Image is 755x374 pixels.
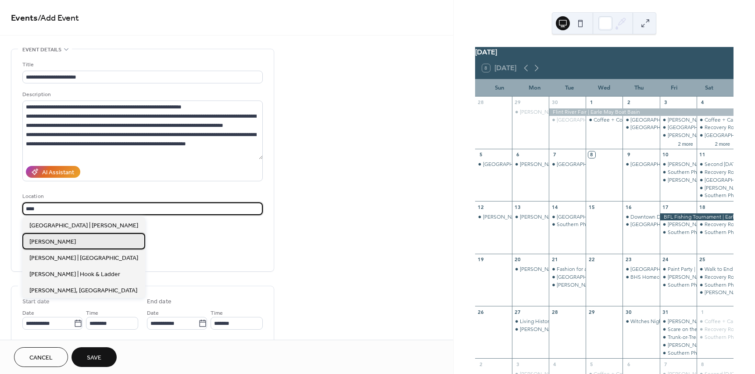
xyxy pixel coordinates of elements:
div: Sun [482,79,517,97]
div: 17 [662,204,669,210]
button: 2 more [674,140,696,147]
div: Firehouse Arts Center | The FUNdamentals of Art! [549,273,586,281]
div: Scare on the Square | Willis Park [660,326,697,333]
div: 8 [588,151,595,158]
div: Recovery Room Live Music [697,124,734,131]
div: Grady Ranch Farm Tour [475,213,512,221]
div: Mon [517,79,552,97]
div: [GEOGRAPHIC_DATA] | The FUNdamentals of Art! [557,213,674,221]
div: 6 [515,151,521,158]
div: 2 [478,361,484,367]
div: [PERSON_NAME] Ranch Farm Tour [483,213,565,221]
span: [PERSON_NAME] | Hook & Ladder [29,270,120,279]
div: Bonnie Blue House | Live Music [660,342,697,349]
div: Bainbridge Little Theatre | Sweeney Todd-The Demon Barber of Fleet Street [660,124,697,131]
div: Bonnie Blue House | Live Music [660,132,697,139]
div: Firehouse Arts Center | The FUNdamentals of Art! [623,266,659,273]
div: Nick's Bar | Bike Night [512,108,549,116]
div: BHS Homecoming Parade [623,273,659,281]
div: Southern Philosophy Brewing Co. Trivia Night [557,221,664,228]
div: BHS Homecoming Parade [630,273,692,281]
div: Bonnie Blue House | Live Music [660,161,697,168]
div: [GEOGRAPHIC_DATA] | The FUNdamentals of Art! [557,116,674,124]
div: Southern Philosophy Brewing Co | Live Music [697,192,734,199]
div: Walk to End Alzheimer's [697,266,734,273]
div: 5 [588,361,595,367]
div: Bainbridge Little Theatre | Sweeney Todd-The Demon Barber of Fleet Street [623,124,659,131]
div: Paint Party | [GEOGRAPHIC_DATA] [668,266,749,273]
div: Witches Night Out | Reeve's Gifts Jewelry & More [623,318,659,325]
div: Fashion for a Cause | Moxie [549,266,586,273]
div: Start date [22,297,50,306]
span: [PERSON_NAME] [29,237,76,247]
span: [GEOGRAPHIC_DATA] | [PERSON_NAME] [29,221,138,230]
div: 3 [662,99,669,106]
div: Firehouse Arts Center | The FUNdamentals of Art! [549,213,586,221]
div: 29 [588,309,595,315]
span: Date [22,309,34,318]
div: 6 [625,361,632,367]
div: 5 [478,151,484,158]
a: Events [11,10,38,27]
span: Date [147,309,159,318]
div: 30 [551,99,558,106]
div: Recovery Room Live Music [697,221,734,228]
div: [GEOGRAPHIC_DATA] | The FUNdamentals of Art! [630,161,748,168]
div: Description [22,90,261,99]
div: Coffee + Conversations [594,116,649,124]
div: End date [147,297,172,306]
div: [PERSON_NAME]'s Bar | Bike Night [520,326,603,333]
div: Nick's Bar | Bike Night [512,266,549,273]
div: Southern Philosophy Brewing Co | Live Music [660,169,697,176]
div: Wed [587,79,622,97]
div: Coffee + Conversations [586,116,623,124]
div: Bonnie Blue House | Live Music [660,273,697,281]
div: Coffee + Cars | The Bean [697,318,734,325]
div: Bainbridge Little Theatre | Sweeney Todd-The Demon Barber of Fleet Street [475,161,512,168]
span: / Add Event [38,10,79,27]
div: [GEOGRAPHIC_DATA] | The FUNdamentals of Art! [630,116,748,124]
div: Southern Philosophy Brewing Co | Live Music [697,229,734,236]
div: Bonnie Blue House | Live Music [660,221,697,228]
div: Southern Philosophy Brewing Co | Live Music [660,229,697,236]
div: 1 [699,309,706,315]
div: 28 [551,309,558,315]
div: Firehouse Arts Center | The FUNdamentals of Art! [623,161,659,168]
div: 9 [625,151,632,158]
div: Southern Philosophy Brewing Co | Live Music [697,334,734,341]
span: Cancel [29,353,53,363]
span: Time [211,309,223,318]
div: Firehouse Arts Center | Bob Ross Workshop w/Andy Taylor [697,176,734,184]
div: Firehouse Arts Center | The FUNdamentals of Art! [623,116,659,124]
div: Firehouse Arts Center | The FUNdamentals of Art! [549,116,586,124]
div: 30 [625,309,632,315]
div: 11 [699,151,706,158]
div: Flint River Fair | Earle May Boat Basin [549,108,734,116]
div: Downtown Development Authority Meeting [623,213,659,221]
div: Southern Philosophy Brewing Co. Trivia Night [549,221,586,228]
div: [PERSON_NAME]'s Bar | Bike Night [520,213,603,221]
div: 10 [662,151,669,158]
div: Nick's Bar | Bike Night [512,213,549,221]
div: Living History Tour | [GEOGRAPHIC_DATA] [520,318,620,325]
div: Bainbridge Little Theatre | Sweeney Todd-The Demon Barber of Fleet Street [697,132,734,139]
div: [DATE] [475,47,734,58]
div: 13 [515,204,521,210]
button: Save [72,347,117,367]
div: Recovery Room Live Music [697,273,734,281]
div: 7 [662,361,669,367]
div: 26 [478,309,484,315]
div: Trunk-or-Treat | Downtown Bainbridge [660,334,697,341]
div: Thu [622,79,657,97]
button: Cancel [14,347,68,367]
div: AI Assistant [42,168,74,177]
div: 18 [699,204,706,210]
div: Tue [552,79,587,97]
div: [GEOGRAPHIC_DATA] | The FUNdamentals of Art! [557,161,674,168]
div: [GEOGRAPHIC_DATA] | The FUNdamentals of Art! [630,221,748,228]
div: 24 [662,256,669,263]
span: Save [87,353,101,363]
span: [PERSON_NAME], [GEOGRAPHIC_DATA] [29,286,137,295]
div: 21 [551,256,558,263]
